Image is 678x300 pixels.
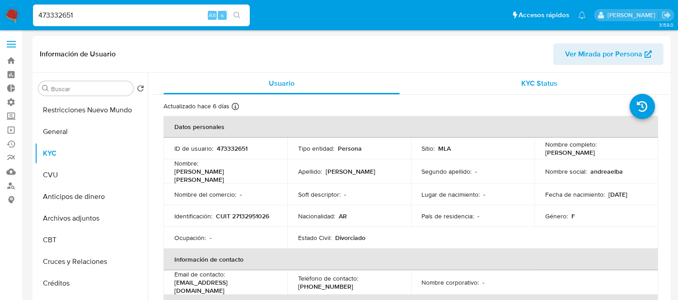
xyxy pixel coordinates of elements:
p: País de residencia : [422,212,474,220]
button: Ver Mirada por Persona [553,43,664,65]
p: Sitio : [422,144,435,152]
h1: Información de Usuario [40,50,116,59]
p: F [571,212,575,220]
p: Fecha de nacimiento : [545,190,605,198]
p: andreaelba [590,167,623,175]
p: [PHONE_NUMBER] [298,282,353,291]
p: Nombre corporativo : [422,278,479,286]
p: Estado Civil : [298,234,332,242]
button: Cruces y Relaciones [35,251,148,272]
p: Actualizado hace 6 días [164,102,229,111]
p: Lugar de nacimiento : [422,190,480,198]
p: [EMAIL_ADDRESS][DOMAIN_NAME] [174,278,273,295]
span: Alt [209,11,216,19]
p: - [344,190,346,198]
th: Información de contacto [164,249,658,270]
button: KYC [35,143,148,164]
p: - [210,234,211,242]
p: [PERSON_NAME] [545,148,595,157]
p: Nombre social : [545,167,587,175]
p: [PERSON_NAME] [PERSON_NAME] [174,167,273,184]
p: Segundo apellido : [422,167,472,175]
p: [DATE] [608,190,627,198]
p: MLA [439,144,451,152]
span: Usuario [269,78,295,88]
p: Nacionalidad : [298,212,335,220]
th: Datos personales [164,116,658,138]
p: [PERSON_NAME] [326,167,375,175]
p: Apellido : [298,167,322,175]
p: Identificación : [174,212,212,220]
p: Soft descriptor : [298,190,341,198]
p: Email de contacto : [174,270,225,278]
p: - [240,190,242,198]
a: Salir [662,10,671,20]
p: - [478,212,480,220]
p: - [476,167,477,175]
button: Buscar [42,85,49,92]
p: Persona [338,144,362,152]
button: General [35,121,148,143]
button: CBT [35,229,148,251]
p: Nombre del comercio : [174,190,236,198]
span: s [221,11,224,19]
button: Volver al orden por defecto [137,85,144,95]
p: - [483,278,485,286]
span: Ver Mirada por Persona [565,43,642,65]
p: Teléfono de contacto : [298,274,358,282]
p: Nombre completo : [545,140,597,148]
p: Divorciado [335,234,365,242]
button: Archivos adjuntos [35,208,148,229]
button: Anticipos de dinero [35,186,148,208]
p: Género : [545,212,568,220]
button: search-icon [228,9,246,22]
button: Créditos [35,272,148,294]
p: Ocupación : [174,234,206,242]
p: 473332651 [217,144,248,152]
p: - [484,190,486,198]
p: Nombre : [174,159,198,167]
input: Buscar [51,85,130,93]
p: AR [339,212,347,220]
p: Tipo entidad : [298,144,334,152]
button: CVU [35,164,148,186]
span: KYC Status [522,78,558,88]
p: CUIT 27132951026 [216,212,269,220]
a: Notificaciones [578,11,586,19]
p: ID de usuario : [174,144,213,152]
span: Accesos rápidos [519,10,569,20]
input: Buscar usuario o caso... [33,9,250,21]
p: zoe.breuer@mercadolibre.com [608,11,659,19]
button: Restricciones Nuevo Mundo [35,99,148,121]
